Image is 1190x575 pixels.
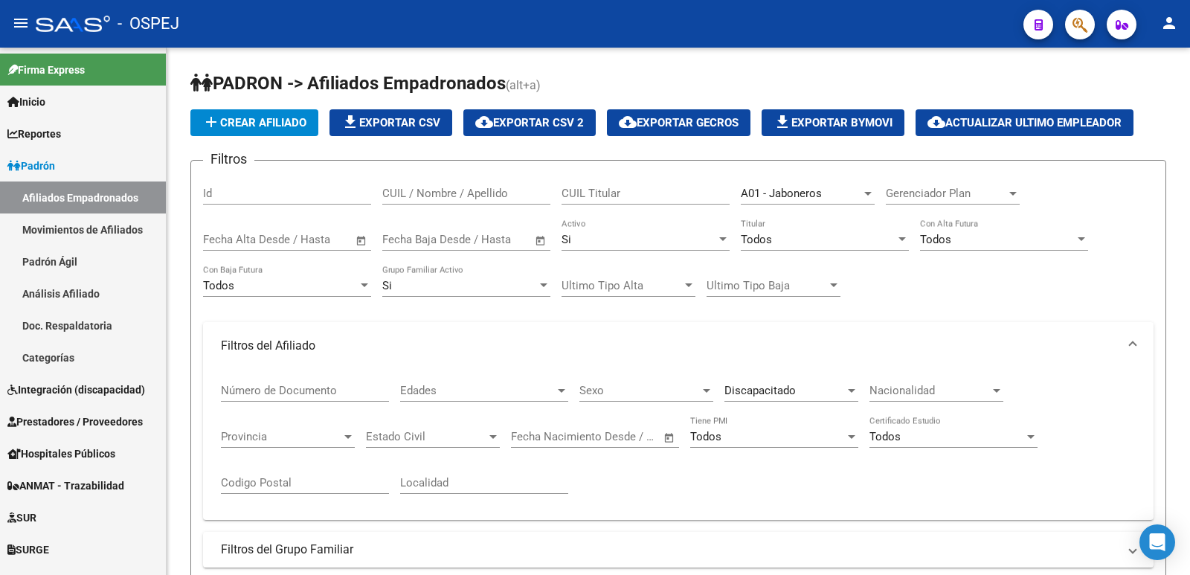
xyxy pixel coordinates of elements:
mat-icon: file_download [773,113,791,131]
mat-icon: person [1160,14,1178,32]
mat-icon: add [202,113,220,131]
input: Fecha fin [585,430,657,443]
span: Reportes [7,126,61,142]
span: Prestadores / Proveedores [7,414,143,430]
span: A01 - Jaboneros [741,187,822,200]
button: Actualizar ultimo Empleador [916,109,1133,136]
span: Sexo [579,384,700,397]
span: Discapacitado [724,384,796,397]
span: Padrón [7,158,55,174]
span: Todos [741,233,772,246]
button: Exportar GECROS [607,109,750,136]
span: Estado Civil [366,430,486,443]
span: Inicio [7,94,45,110]
div: Open Intercom Messenger [1139,524,1175,560]
span: Exportar GECROS [619,116,739,129]
span: Firma Express [7,62,85,78]
mat-panel-title: Filtros del Grupo Familiar [221,542,1118,558]
button: Exportar Bymovi [762,109,904,136]
button: Open calendar [353,232,370,249]
mat-icon: menu [12,14,30,32]
span: Integración (discapacidad) [7,382,145,398]
span: Hospitales Públicos [7,446,115,462]
input: Fecha fin [277,233,349,246]
span: Gerenciador Plan [886,187,1006,200]
span: Nacionalidad [869,384,990,397]
button: Crear Afiliado [190,109,318,136]
mat-expansion-panel-header: Filtros del Grupo Familiar [203,532,1154,568]
span: Exportar Bymovi [773,116,892,129]
mat-expansion-panel-header: Filtros del Afiliado [203,322,1154,370]
span: PADRON -> Afiliados Empadronados [190,73,506,94]
span: Exportar CSV [341,116,440,129]
mat-icon: cloud_download [475,113,493,131]
button: Exportar CSV 2 [463,109,596,136]
span: Edades [400,384,555,397]
span: Si [562,233,571,246]
button: Open calendar [533,232,550,249]
mat-panel-title: Filtros del Afiliado [221,338,1118,354]
span: ANMAT - Trazabilidad [7,478,124,494]
input: Fecha inicio [511,430,571,443]
span: SURGE [7,542,49,558]
mat-icon: file_download [341,113,359,131]
span: Todos [203,279,234,292]
input: Fecha inicio [382,233,443,246]
span: Ultimo Tipo Baja [707,279,827,292]
div: Filtros del Afiliado [203,370,1154,519]
input: Fecha inicio [203,233,263,246]
span: SUR [7,510,36,526]
mat-icon: cloud_download [619,113,637,131]
span: Si [382,279,392,292]
span: Todos [690,430,721,443]
input: Fecha fin [456,233,528,246]
h3: Filtros [203,149,254,170]
span: Provincia [221,430,341,443]
span: Actualizar ultimo Empleador [927,116,1122,129]
span: Ultimo Tipo Alta [562,279,682,292]
span: Exportar CSV 2 [475,116,584,129]
button: Exportar CSV [329,109,452,136]
span: Crear Afiliado [202,116,306,129]
mat-icon: cloud_download [927,113,945,131]
span: Todos [920,233,951,246]
span: (alt+a) [506,78,541,92]
span: - OSPEJ [118,7,179,40]
span: Todos [869,430,901,443]
button: Open calendar [661,429,678,446]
